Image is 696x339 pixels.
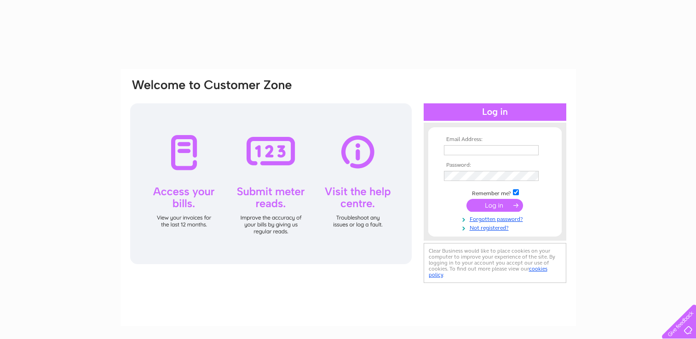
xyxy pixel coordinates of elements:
a: Not registered? [444,223,548,232]
a: Forgotten password? [444,214,548,223]
a: cookies policy [429,266,547,278]
th: Password: [442,162,548,169]
th: Email Address: [442,136,548,143]
div: Clear Business would like to place cookies on your computer to improve your experience of the sit... [424,243,566,283]
td: Remember me? [442,188,548,197]
input: Submit [466,199,523,212]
